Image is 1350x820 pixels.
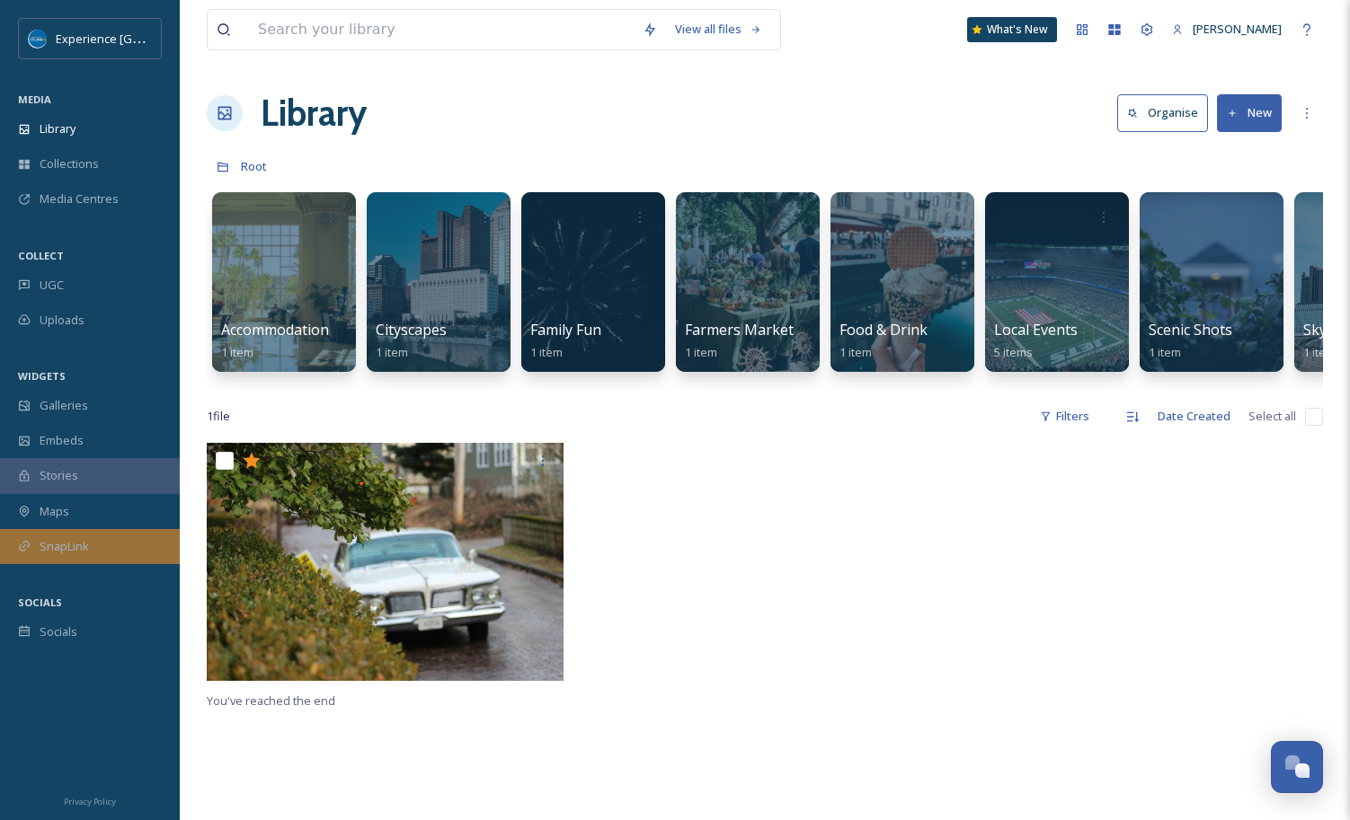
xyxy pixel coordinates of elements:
span: 5 items [994,344,1033,360]
span: Collections [40,155,99,172]
span: Uploads [40,312,84,329]
span: Select all [1248,408,1296,425]
span: Galleries [40,397,88,414]
span: 1 item [376,344,408,360]
a: Farmers Market1 item [685,322,794,360]
span: Embeds [40,432,84,449]
span: MEDIA [18,93,51,106]
span: 1 item [685,344,717,360]
a: Cityscapes1 item [376,322,447,360]
span: WIDGETS [18,369,66,383]
span: Local Events [994,320,1078,339]
div: Filters [1031,399,1098,434]
a: Food & Drink1 item [839,322,928,360]
a: Accommodation1 item [221,322,329,360]
div: Date Created [1149,399,1239,434]
span: Root [241,158,267,174]
span: Family Fun [530,320,601,339]
span: Library [40,120,75,137]
span: Scenic Shots [1149,320,1232,339]
span: UGC [40,277,64,294]
span: Stories [40,467,78,484]
span: 1 item [221,344,253,360]
button: Organise [1117,94,1208,131]
span: [PERSON_NAME] [1193,21,1282,37]
span: Food & Drink [839,320,928,339]
a: [PERSON_NAME] [1163,12,1291,47]
span: Cityscapes [376,320,447,339]
span: 1 item [530,344,563,360]
span: You've reached the end [207,692,335,709]
span: Accommodation [221,320,329,339]
span: 1 file [207,408,230,425]
a: Library [261,86,367,140]
button: New [1217,94,1282,131]
span: Experience [GEOGRAPHIC_DATA] [56,30,234,47]
a: Scenic Shots1 item [1149,322,1232,360]
span: SOCIALS [18,595,62,609]
a: Family Fun1 item [530,322,601,360]
a: Privacy Policy [64,789,116,811]
a: Local Events5 items [994,322,1078,360]
button: Open Chat [1271,741,1323,793]
span: SnapLink [40,538,89,555]
a: What's New [967,17,1057,42]
span: Privacy Policy [64,796,116,807]
span: 1 item [839,344,872,360]
img: brandon-messner-1ktWqWTdfnI-unsplash.jpg [207,443,564,681]
a: Root [241,155,267,177]
span: 1 item [1303,344,1336,360]
span: Socials [40,623,77,640]
span: 1 item [1149,344,1181,360]
span: Maps [40,503,69,520]
input: Search your library [249,10,634,49]
span: Media Centres [40,190,119,207]
img: images%20%286%29.png [29,30,47,48]
a: View all files [666,12,771,47]
span: COLLECT [18,249,64,262]
span: Farmers Market [685,320,794,339]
